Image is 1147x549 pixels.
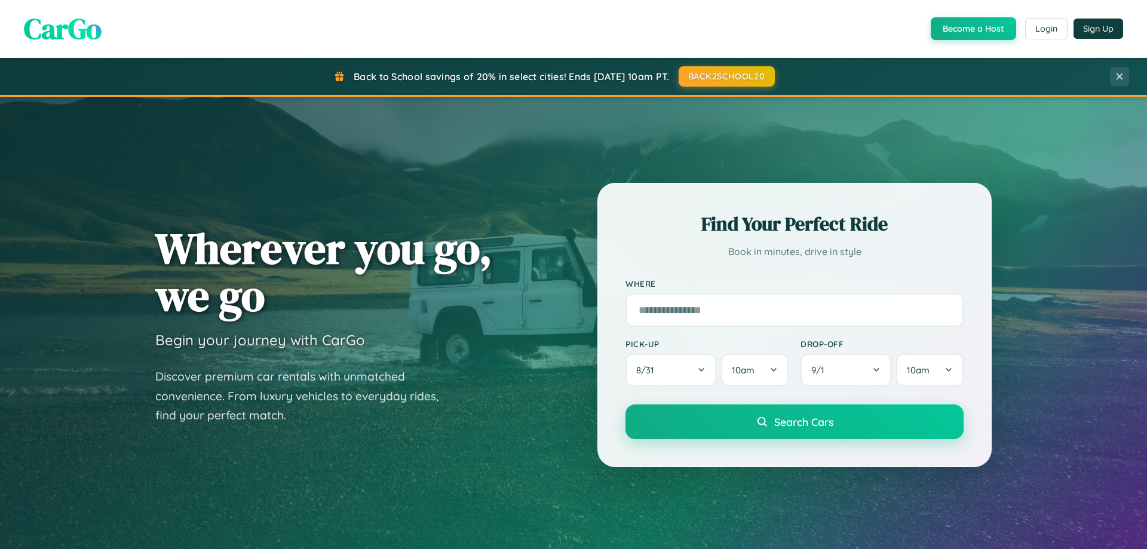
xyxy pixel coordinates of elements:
button: 10am [721,354,789,387]
button: Login [1025,18,1068,39]
p: Book in minutes, drive in style [625,243,964,260]
span: Back to School savings of 20% in select cities! Ends [DATE] 10am PT. [354,70,669,82]
button: 9/1 [801,354,891,387]
h1: Wherever you go, we go [155,225,492,319]
button: Sign Up [1074,19,1123,39]
button: 8/31 [625,354,716,387]
label: Drop-off [801,339,964,349]
span: Search Cars [774,415,833,428]
button: Become a Host [931,17,1016,40]
span: 9 / 1 [811,364,830,376]
span: CarGo [24,9,102,48]
span: 10am [732,364,755,376]
button: BACK2SCHOOL20 [679,66,775,87]
span: 10am [907,364,930,376]
button: 10am [896,354,964,387]
h2: Find Your Perfect Ride [625,211,964,237]
label: Pick-up [625,339,789,349]
p: Discover premium car rentals with unmatched convenience. From luxury vehicles to everyday rides, ... [155,367,454,425]
label: Where [625,278,964,289]
button: Search Cars [625,404,964,439]
h3: Begin your journey with CarGo [155,331,365,349]
span: 8 / 31 [636,364,660,376]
